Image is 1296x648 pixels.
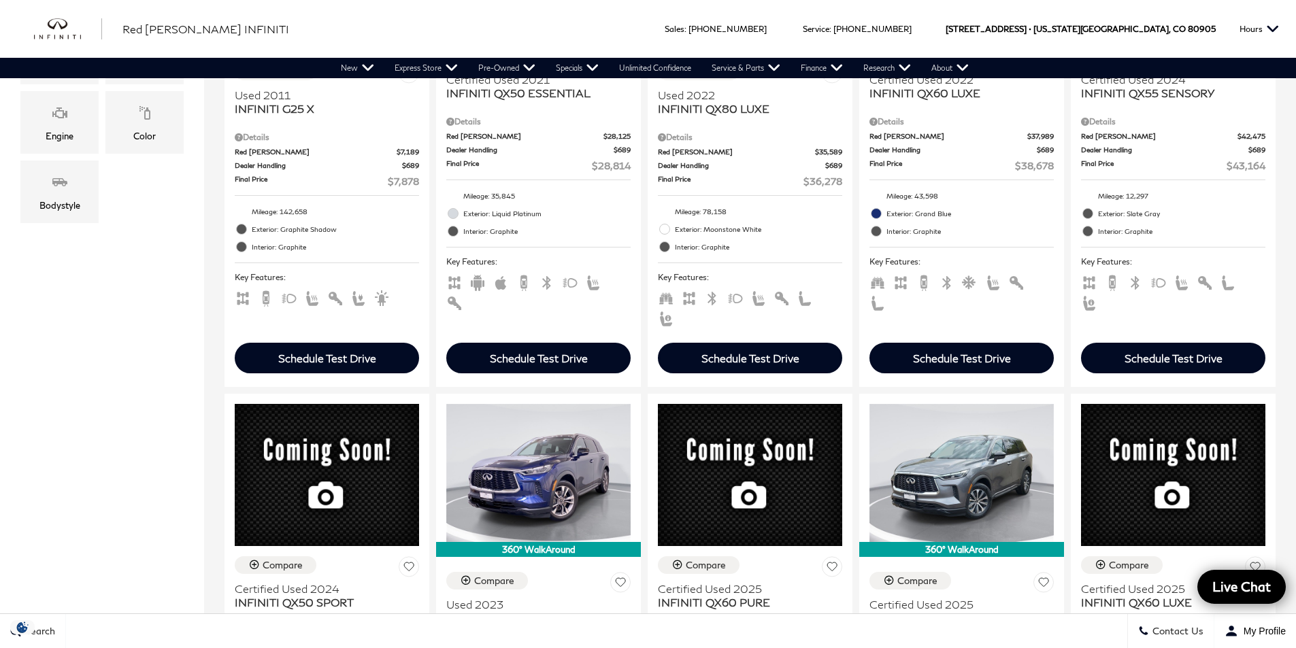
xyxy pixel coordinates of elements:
a: Dealer Handling $689 [446,145,631,155]
div: Schedule Test Drive - INFINITI QX60 LUXE [869,343,1054,373]
span: Third Row Seats [869,276,886,286]
span: Backup Camera [1104,276,1120,286]
span: AWD [893,276,909,286]
span: Heated Seats [585,276,601,286]
span: Bodystyle [52,171,68,198]
button: Save Vehicle [822,556,842,581]
a: Express Store [384,58,468,78]
a: Certified Used 2024INFINITI QX55 SENSORY [1081,73,1265,100]
a: Red [PERSON_NAME] INFINITI [122,21,289,37]
div: Compare [897,575,937,587]
span: INFINITI QX50 ESSENTIAL [446,86,620,100]
span: Interior: Graphite [252,240,419,254]
a: Final Price $36,278 [658,174,842,188]
span: Red [PERSON_NAME] [658,147,815,157]
span: $28,125 [603,131,631,141]
a: [PHONE_NUMBER] [833,24,912,34]
section: Click to Open Cookie Consent Modal [7,620,38,634]
span: $43,164 [1227,158,1265,173]
a: Research [853,58,921,78]
a: Final Price $43,164 [1081,158,1265,173]
span: Certified Used 2024 [235,582,409,596]
a: Dealer Handling $689 [869,145,1054,155]
span: : [829,24,831,34]
span: Power Seats [350,292,367,302]
button: Compare Vehicle [1081,556,1163,574]
span: Red [PERSON_NAME] [235,147,397,157]
div: Schedule Test Drive [1125,352,1223,364]
div: Engine [46,129,73,143]
a: Red [PERSON_NAME] $35,589 [658,147,842,157]
span: INFINITI QX60 LUXE [869,86,1044,100]
button: Compare Vehicle [658,556,740,574]
li: Mileage: 43,598 [869,187,1054,205]
span: Contact Us [1149,626,1203,637]
span: Exterior: Liquid Platinum [463,207,631,220]
a: Dealer Handling $689 [235,160,419,171]
span: $689 [614,145,631,155]
span: Key Features : [869,254,1054,269]
nav: Main Navigation [331,58,979,78]
span: $37,989 [1027,131,1054,141]
a: Pre-Owned [468,58,546,78]
span: Cooled Seats [962,276,978,286]
span: INFINITI QX60 PURE [658,596,832,609]
span: Dealer Handling [869,145,1037,155]
span: Memory Seats [658,312,674,322]
span: Interior: Graphite [463,224,631,238]
span: Red [PERSON_NAME] [446,131,603,141]
a: Certified Used 2025INFINITI QX60 PURE [869,598,1054,625]
div: Schedule Test Drive - INFINITI QX50 ESSENTIAL [446,343,631,373]
span: AWD [681,292,697,302]
span: Final Price [235,174,388,188]
span: Final Price [658,174,803,188]
span: Keyless Entry [774,292,790,302]
span: $42,475 [1237,131,1265,141]
span: Certified Used 2025 [1081,582,1255,596]
span: Red [PERSON_NAME] [1081,131,1237,141]
a: Dealer Handling $689 [658,160,842,171]
span: Backup Camera [258,292,274,302]
span: INFINITI QX60 PURE [869,611,1044,625]
span: Final Price [869,158,1015,173]
div: Schedule Test Drive [701,352,799,364]
span: INFINITI QX80 LUXE [658,102,832,116]
a: Final Price $28,814 [446,158,631,173]
span: Bluetooth [539,276,555,286]
div: EngineEngine [20,91,99,154]
span: $689 [1037,145,1054,155]
span: Bluetooth [939,276,955,286]
span: Keyless Entry [446,296,463,307]
a: Used 2011INFINITI G25 X [235,88,419,116]
span: $7,878 [388,174,419,188]
div: Schedule Test Drive - INFINITI QX55 SENSORY [1081,343,1265,373]
span: Leather Seats [797,292,813,302]
span: $689 [1248,145,1265,155]
span: Certified Used 2025 [658,582,832,596]
span: Apple Car-Play [493,276,509,286]
a: Unlimited Confidence [609,58,701,78]
span: Dealer Handling [235,160,402,171]
div: Schedule Test Drive - INFINITI G25 X [235,343,419,373]
a: Red [PERSON_NAME] $37,989 [869,131,1054,141]
div: Color [133,129,156,143]
a: New [331,58,384,78]
a: Certified Used 2025INFINITI QX60 PURE [658,582,842,609]
span: Leather Seats [869,296,886,307]
button: Compare Vehicle [869,572,951,590]
img: Opt-Out Icon [7,620,38,634]
button: Open user profile menu [1214,614,1296,648]
a: Red [PERSON_NAME] $42,475 [1081,131,1265,141]
a: Used 2023INFINITI QX60 LUXE [446,598,631,625]
span: Fog Lights [562,276,578,286]
span: Heated Seats [1174,276,1190,286]
button: Save Vehicle [1245,556,1265,581]
span: Sales [665,24,684,34]
span: Fog Lights [1150,276,1167,286]
span: Exterior: Moonstone White [675,222,842,236]
a: Service & Parts [701,58,791,78]
button: Compare Vehicle [446,572,528,590]
span: $689 [402,160,419,171]
div: 360° WalkAround [436,542,641,557]
a: [PHONE_NUMBER] [688,24,767,34]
